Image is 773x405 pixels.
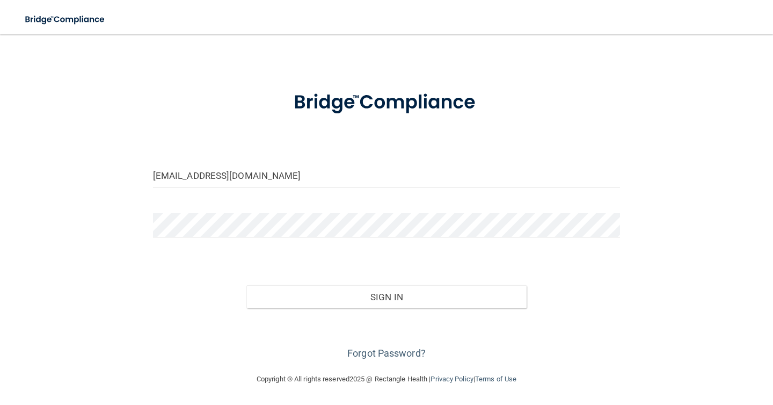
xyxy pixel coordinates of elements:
button: Sign In [246,285,527,309]
img: bridge_compliance_login_screen.278c3ca4.svg [16,9,115,31]
img: bridge_compliance_login_screen.278c3ca4.svg [274,77,499,128]
a: Forgot Password? [347,348,426,359]
input: Email [153,163,620,187]
div: Copyright © All rights reserved 2025 @ Rectangle Health | | [191,362,582,396]
a: Privacy Policy [431,375,473,383]
a: Terms of Use [475,375,516,383]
